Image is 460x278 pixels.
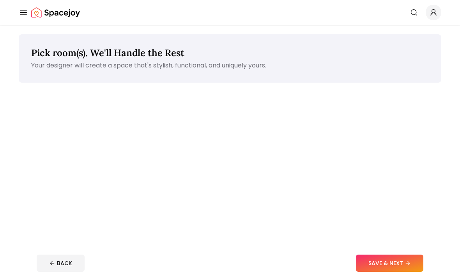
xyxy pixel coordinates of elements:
a: Spacejoy [31,5,80,20]
button: SAVE & NEXT [356,255,423,272]
img: Spacejoy Logo [31,5,80,20]
p: Your designer will create a space that's stylish, functional, and uniquely yours. [31,61,429,70]
button: BACK [37,255,85,272]
span: Pick room(s). We'll Handle the Rest [31,47,184,59]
